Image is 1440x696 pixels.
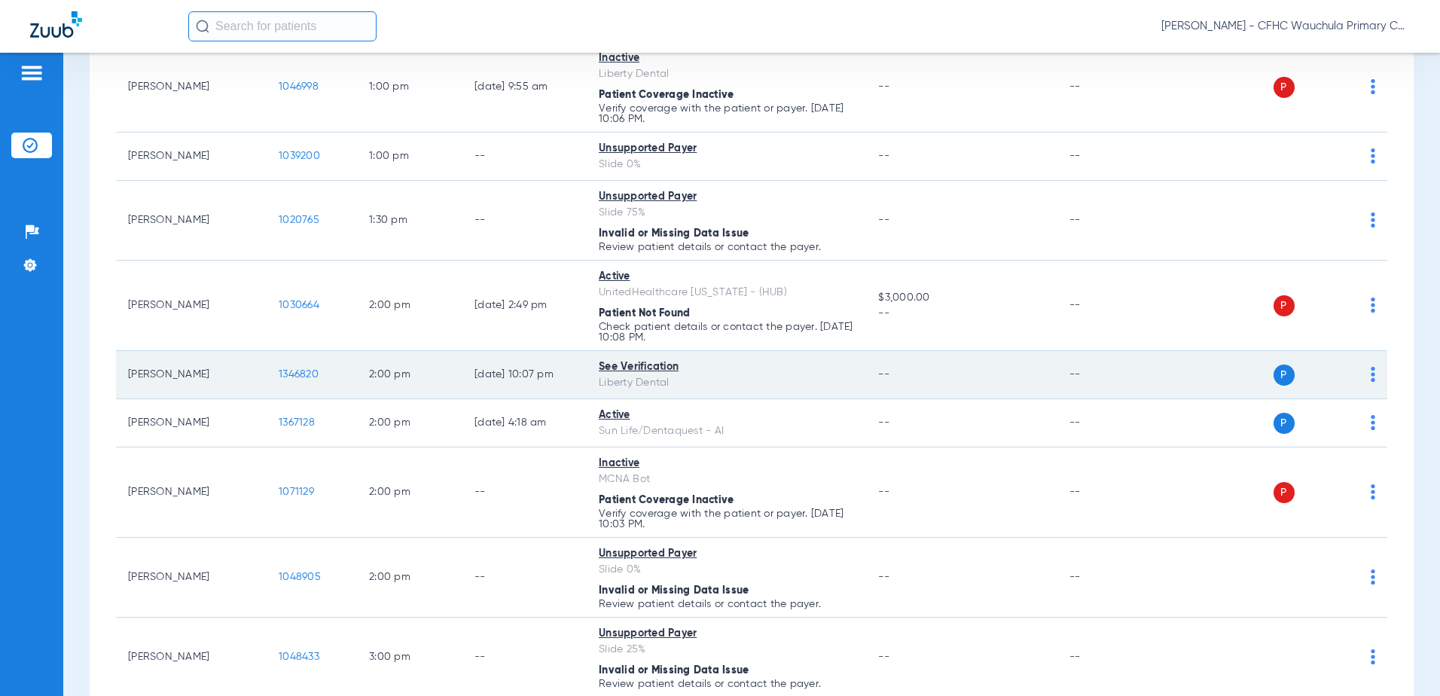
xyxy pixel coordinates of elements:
[878,81,889,92] span: --
[599,322,854,343] p: Check patient details or contact the payer. [DATE] 10:08 PM.
[188,11,377,41] input: Search for patients
[279,81,319,92] span: 1046998
[599,408,854,423] div: Active
[357,181,462,261] td: 1:30 PM
[462,538,587,618] td: --
[357,261,462,351] td: 2:00 PM
[878,652,889,662] span: --
[462,261,587,351] td: [DATE] 2:49 PM
[878,306,1045,322] span: --
[599,90,734,100] span: Patient Coverage Inactive
[279,300,319,310] span: 1030664
[599,189,854,205] div: Unsupported Payer
[116,538,267,618] td: [PERSON_NAME]
[599,423,854,439] div: Sun Life/Dentaquest - AI
[599,495,734,505] span: Patient Coverage Inactive
[599,626,854,642] div: Unsupported Payer
[357,133,462,181] td: 1:00 PM
[1371,148,1375,163] img: group-dot-blue.svg
[878,290,1045,306] span: $3,000.00
[1371,367,1375,382] img: group-dot-blue.svg
[599,242,854,252] p: Review patient details or contact the payer.
[599,103,854,124] p: Verify coverage with the patient or payer. [DATE] 10:06 PM.
[1371,569,1375,585] img: group-dot-blue.svg
[279,417,315,428] span: 1367128
[599,269,854,285] div: Active
[599,375,854,391] div: Liberty Dental
[599,599,854,609] p: Review patient details or contact the payer.
[116,351,267,399] td: [PERSON_NAME]
[878,572,889,582] span: --
[599,679,854,689] p: Review patient details or contact the payer.
[462,133,587,181] td: --
[279,487,314,497] span: 1071129
[878,417,889,428] span: --
[1057,133,1159,181] td: --
[116,399,267,447] td: [PERSON_NAME]
[599,308,690,319] span: Patient Not Found
[1274,413,1295,434] span: P
[599,359,854,375] div: See Verification
[30,11,82,38] img: Zuub Logo
[1057,181,1159,261] td: --
[20,64,44,82] img: hamburger-icon
[599,546,854,562] div: Unsupported Payer
[1274,77,1295,98] span: P
[1371,484,1375,499] img: group-dot-blue.svg
[878,369,889,380] span: --
[462,399,587,447] td: [DATE] 4:18 AM
[462,351,587,399] td: [DATE] 10:07 PM
[1057,261,1159,351] td: --
[116,181,267,261] td: [PERSON_NAME]
[116,447,267,538] td: [PERSON_NAME]
[462,181,587,261] td: --
[599,665,749,676] span: Invalid or Missing Data Issue
[357,42,462,133] td: 1:00 PM
[1057,351,1159,399] td: --
[599,66,854,82] div: Liberty Dental
[116,42,267,133] td: [PERSON_NAME]
[599,205,854,221] div: Slide 75%
[599,642,854,658] div: Slide 25%
[1057,42,1159,133] td: --
[599,141,854,157] div: Unsupported Payer
[357,447,462,538] td: 2:00 PM
[1371,79,1375,94] img: group-dot-blue.svg
[1274,482,1295,503] span: P
[357,399,462,447] td: 2:00 PM
[279,652,319,662] span: 1048433
[599,508,854,530] p: Verify coverage with the patient or payer. [DATE] 10:03 PM.
[878,151,889,161] span: --
[279,215,319,225] span: 1020765
[196,20,209,33] img: Search Icon
[1057,399,1159,447] td: --
[599,562,854,578] div: Slide 0%
[599,472,854,487] div: MCNA Bot
[1365,624,1440,696] iframe: Chat Widget
[1371,415,1375,430] img: group-dot-blue.svg
[116,133,267,181] td: [PERSON_NAME]
[1057,447,1159,538] td: --
[1161,19,1410,34] span: [PERSON_NAME] - CFHC Wauchula Primary Care Dental
[462,447,587,538] td: --
[357,351,462,399] td: 2:00 PM
[279,151,320,161] span: 1039200
[599,285,854,301] div: UnitedHealthcare [US_STATE] - (HUB)
[1274,365,1295,386] span: P
[1371,212,1375,227] img: group-dot-blue.svg
[878,215,889,225] span: --
[599,50,854,66] div: Inactive
[599,228,749,239] span: Invalid or Missing Data Issue
[599,585,749,596] span: Invalid or Missing Data Issue
[1371,298,1375,313] img: group-dot-blue.svg
[1057,538,1159,618] td: --
[357,538,462,618] td: 2:00 PM
[1274,295,1295,316] span: P
[462,42,587,133] td: [DATE] 9:55 AM
[279,369,319,380] span: 1346820
[599,456,854,472] div: Inactive
[116,261,267,351] td: [PERSON_NAME]
[599,157,854,172] div: Slide 0%
[878,487,889,497] span: --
